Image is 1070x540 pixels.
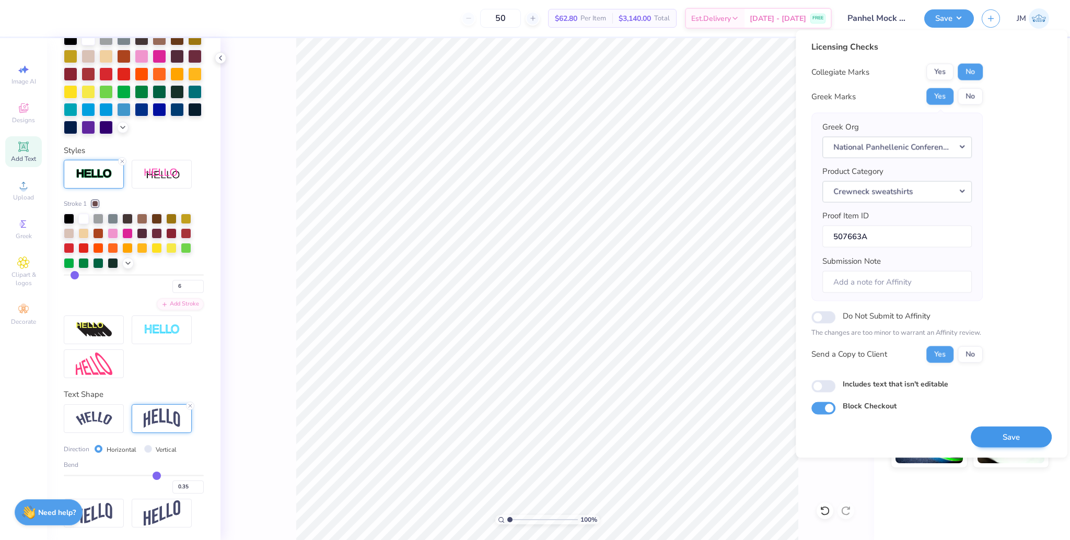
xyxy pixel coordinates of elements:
span: $3,140.00 [619,13,651,24]
button: Yes [926,64,953,80]
button: Save [971,426,1052,448]
button: No [958,64,983,80]
img: Shadow [144,168,180,181]
button: No [958,88,983,105]
div: Greek Marks [811,90,856,102]
span: Clipart & logos [5,271,42,287]
span: [DATE] - [DATE] [750,13,806,24]
img: Negative Space [144,324,180,336]
img: Arc [76,412,112,426]
strong: Need help? [38,508,76,518]
button: Yes [926,88,953,105]
div: Send a Copy to Client [811,348,887,360]
img: Stroke [76,168,112,180]
p: The changes are too minor to warrant an Affinity review. [811,328,983,338]
img: Flag [76,503,112,523]
button: No [958,346,983,362]
img: 3d Illusion [76,322,112,338]
span: Direction [64,444,89,454]
label: Vertical [156,445,177,454]
span: 100 % [580,515,597,524]
span: Per Item [580,13,606,24]
label: Greek Org [822,121,859,133]
a: JM [1017,8,1049,29]
img: Free Distort [76,353,112,375]
label: Proof Item ID [822,210,869,222]
div: Text Shape [64,389,204,401]
span: Upload [13,193,34,202]
span: JM [1017,13,1026,25]
button: National Panhellenic Conference [822,136,972,158]
span: Bend [64,460,78,469]
span: Total [654,13,670,24]
input: Untitled Design [840,8,916,29]
span: Decorate [11,318,36,326]
span: Designs [12,116,35,124]
input: Add a note for Affinity [822,271,972,293]
button: Yes [926,346,953,362]
label: Product Category [822,166,883,178]
img: Rise [144,500,180,526]
div: Licensing Checks [811,41,983,53]
label: Includes text that isn't editable [843,378,948,389]
span: $62.80 [555,13,577,24]
button: Save [924,9,974,28]
span: FREE [812,15,823,22]
input: – – [480,9,521,28]
span: Stroke 1 [64,199,87,208]
div: Styles [64,145,204,157]
span: Image AI [11,77,36,86]
span: Greek [16,232,32,240]
label: Submission Note [822,255,881,267]
img: John Michael Binayas [1029,8,1049,29]
button: Crewneck sweatshirts [822,181,972,202]
span: Est. Delivery [691,13,731,24]
span: Add Text [11,155,36,163]
label: Block Checkout [843,400,897,411]
label: Do Not Submit to Affinity [843,309,931,323]
div: Collegiate Marks [811,66,869,78]
div: Add Stroke [157,298,204,310]
img: Arch [144,408,180,428]
label: Horizontal [107,445,136,454]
